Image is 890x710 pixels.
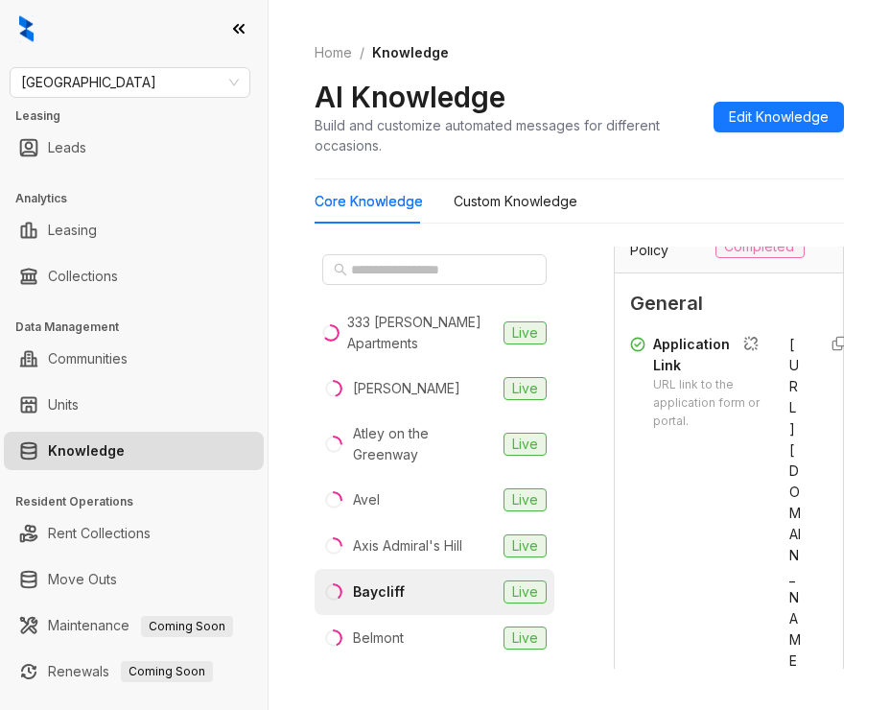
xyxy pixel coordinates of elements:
h3: Resident Operations [15,493,268,510]
div: [PERSON_NAME] [353,378,460,399]
h3: Analytics [15,190,268,207]
li: Communities [4,340,264,378]
a: RenewalsComing Soon [48,652,213,691]
div: 333 [PERSON_NAME] Apartments [347,312,496,354]
div: URL link to the application form or portal. [653,376,766,431]
a: Collections [48,257,118,296]
span: Live [504,534,547,557]
div: Core Knowledge [315,191,423,212]
div: Custom Knowledge [454,191,577,212]
li: Leasing [4,211,264,249]
span: Knowledge [372,44,449,60]
a: Rent Collections [48,514,151,553]
li: Leads [4,129,264,167]
li: Units [4,386,264,424]
div: Baycliff [353,581,405,603]
div: Avel [353,489,380,510]
span: Live [504,321,547,344]
span: Live [504,580,547,603]
span: Fairfield [21,68,239,97]
a: Home [311,42,356,63]
span: search [334,263,347,276]
h2: AI Knowledge [315,79,505,115]
button: Edit Knowledge [714,102,844,132]
a: Communities [48,340,128,378]
span: [URL][DOMAIN_NAME] [789,336,801,690]
a: Move Outs [48,560,117,599]
a: Units [48,386,79,424]
span: Live [504,433,547,456]
span: Live [504,377,547,400]
div: Build and customize automated messages for different occasions. [315,115,698,155]
div: Atley on the Greenway [353,423,496,465]
span: Live [504,488,547,511]
span: Edit Knowledge [729,106,829,128]
a: Leads [48,129,86,167]
li: Knowledge [4,432,264,470]
h3: Leasing [15,107,268,125]
span: Live [504,627,547,650]
li: / [360,42,364,63]
li: Maintenance [4,606,264,645]
li: Move Outs [4,560,264,599]
li: Collections [4,257,264,296]
li: Rent Collections [4,514,264,553]
img: logo [19,15,34,42]
div: Application Link [653,334,766,376]
span: Coming Soon [141,616,233,637]
div: Belmont [353,627,404,649]
a: Knowledge [48,432,125,470]
a: Leasing [48,211,97,249]
li: Renewals [4,652,264,691]
span: General [630,289,828,319]
div: Axis Admiral's Hill [353,535,462,556]
span: Coming Soon [121,661,213,682]
h3: Data Management [15,319,268,336]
